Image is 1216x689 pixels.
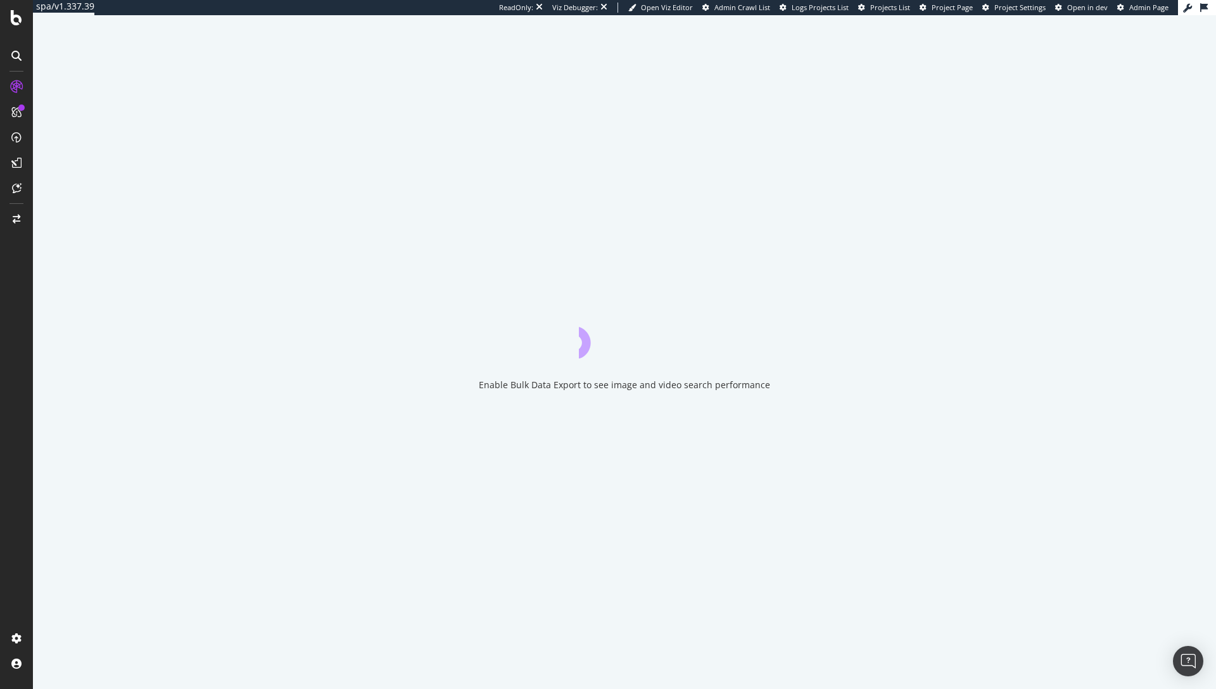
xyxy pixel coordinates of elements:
a: Project Page [920,3,973,13]
span: Logs Projects List [792,3,849,12]
span: Open Viz Editor [641,3,693,12]
a: Project Settings [982,3,1046,13]
a: Projects List [858,3,910,13]
span: Admin Crawl List [714,3,770,12]
a: Admin Page [1117,3,1168,13]
div: Enable Bulk Data Export to see image and video search performance [479,379,770,391]
div: ReadOnly: [499,3,533,13]
div: animation [579,313,670,358]
span: Project Settings [994,3,1046,12]
span: Admin Page [1129,3,1168,12]
a: Open in dev [1055,3,1108,13]
div: Viz Debugger: [552,3,598,13]
span: Open in dev [1067,3,1108,12]
div: Open Intercom Messenger [1173,646,1203,676]
a: Admin Crawl List [702,3,770,13]
a: Open Viz Editor [628,3,693,13]
a: Logs Projects List [780,3,849,13]
span: Projects List [870,3,910,12]
span: Project Page [932,3,973,12]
